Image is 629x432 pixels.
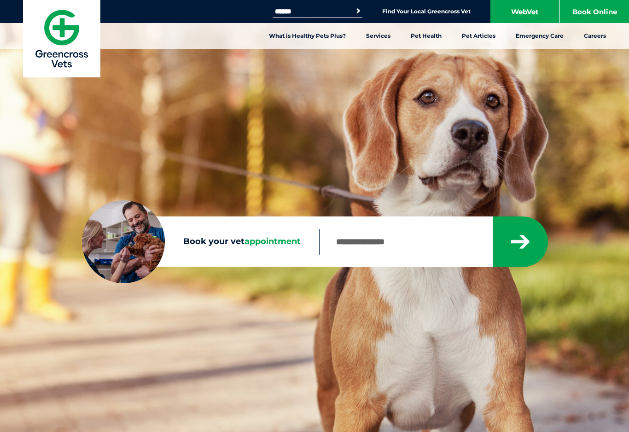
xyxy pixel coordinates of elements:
a: Services [356,23,401,49]
a: Find Your Local Greencross Vet [382,8,471,15]
a: Emergency Care [506,23,574,49]
a: Careers [574,23,616,49]
a: Pet Health [401,23,452,49]
a: What is Healthy Pets Plus? [259,23,356,49]
span: appointment [245,236,301,246]
label: Book your vet [82,235,319,249]
button: Search [354,6,363,16]
a: Pet Articles [452,23,506,49]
